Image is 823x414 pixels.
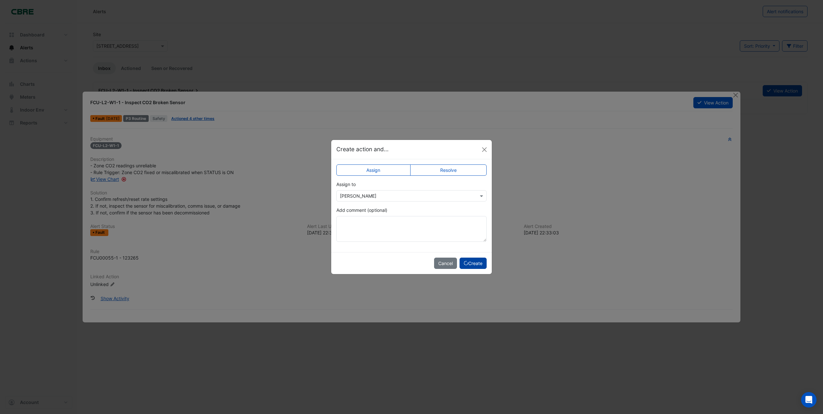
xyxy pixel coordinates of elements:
[410,164,487,176] label: Resolve
[801,392,817,408] div: Open Intercom Messenger
[434,258,457,269] button: Cancel
[336,181,356,188] label: Assign to
[336,145,389,153] h5: Create action and...
[480,145,489,154] button: Close
[336,164,411,176] label: Assign
[460,258,487,269] button: Create
[336,207,387,213] label: Add comment (optional)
